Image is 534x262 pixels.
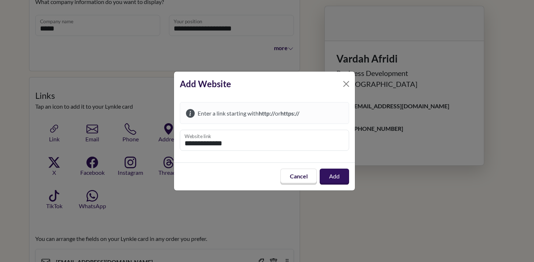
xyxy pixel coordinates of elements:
button: Close [340,78,352,90]
span: Enter a link starting with or [198,110,299,117]
button: Cancel [280,169,317,185]
strong: https:// [280,110,299,117]
strong: Add Website [180,78,231,89]
button: Add [320,169,349,185]
strong: http:// [259,110,275,117]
